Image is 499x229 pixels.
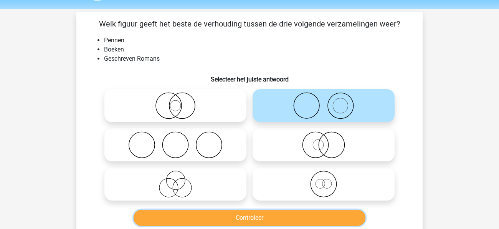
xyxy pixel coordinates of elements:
[89,70,410,83] h6: Selecteer het juiste antwoord
[134,210,366,226] button: Controleer
[89,18,410,30] p: Welk figuur geeft het beste de verhouding tussen de drie volgende verzamelingen weer?
[104,36,410,45] li: Pennen
[104,54,410,63] li: Geschreven Romans
[104,45,410,54] li: Boeken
